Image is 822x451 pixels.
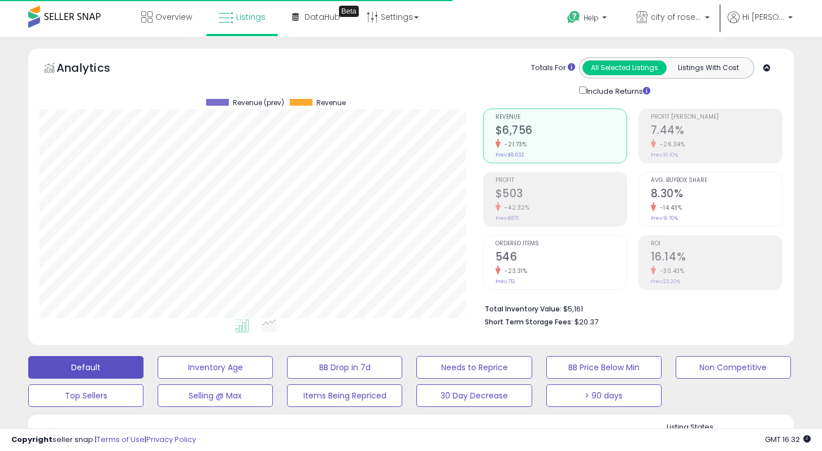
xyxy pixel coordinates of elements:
[495,215,519,222] small: Prev: $872
[728,11,793,37] a: Hi [PERSON_NAME]
[742,11,785,23] span: Hi [PERSON_NAME]
[651,124,782,139] h2: 7.44%
[651,151,678,158] small: Prev: 10.10%
[656,140,685,149] small: -26.34%
[495,187,627,202] h2: $503
[11,434,53,445] strong: Copyright
[416,356,532,379] button: Needs to Reprice
[575,316,598,327] span: $20.37
[501,203,530,212] small: -42.32%
[567,10,581,24] i: Get Help
[666,60,750,75] button: Listings With Cost
[485,304,562,314] b: Total Inventory Value:
[495,124,627,139] h2: $6,756
[146,434,196,445] a: Privacy Policy
[651,278,680,285] small: Prev: 23.20%
[531,63,575,73] div: Totals For
[485,301,774,315] li: $5,161
[28,384,143,407] button: Top Sellers
[651,114,782,120] span: Profit [PERSON_NAME]
[416,384,532,407] button: 30 Day Decrease
[546,384,662,407] button: > 90 days
[546,356,662,379] button: BB Price Below Min
[287,384,402,407] button: Items Being Repriced
[501,267,528,275] small: -23.31%
[651,11,702,23] span: city of roses distributors llc
[667,422,794,433] p: Listing States:
[233,99,284,107] span: Revenue (prev)
[495,241,627,247] span: Ordered Items
[651,177,782,184] span: Avg. Buybox Share
[56,60,132,79] h5: Analytics
[316,99,346,107] span: Revenue
[495,278,515,285] small: Prev: 712
[97,434,145,445] a: Terms of Use
[60,426,103,442] h5: Listings
[485,317,573,327] b: Short Term Storage Fees:
[651,250,782,266] h2: 16.14%
[582,60,667,75] button: All Selected Listings
[676,356,791,379] button: Non Competitive
[501,140,527,149] small: -21.73%
[495,151,524,158] small: Prev: $8,632
[287,356,402,379] button: BB Drop in 7d
[305,11,340,23] span: DataHub
[495,250,627,266] h2: 546
[495,114,627,120] span: Revenue
[584,13,599,23] span: Help
[339,6,359,17] div: Tooltip anchor
[651,187,782,202] h2: 8.30%
[28,356,143,379] button: Default
[571,84,664,97] div: Include Returns
[158,384,273,407] button: Selling @ Max
[651,241,782,247] span: ROI
[495,177,627,184] span: Profit
[11,435,196,445] div: seller snap | |
[236,11,266,23] span: Listings
[155,11,192,23] span: Overview
[158,356,273,379] button: Inventory Age
[558,2,618,37] a: Help
[765,434,811,445] span: 2025-09-14 16:32 GMT
[656,267,685,275] small: -30.43%
[656,203,682,212] small: -14.43%
[651,215,678,222] small: Prev: 9.70%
